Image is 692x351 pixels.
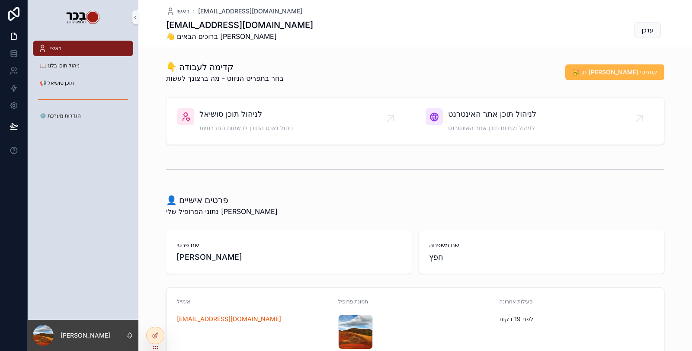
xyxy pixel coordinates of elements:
span: תמונת פרופיל [338,298,368,305]
span: בחר בתפריט הניווט - מה ברצונך לעשות [166,73,284,83]
span: שם משפחה [429,241,654,249]
a: [EMAIL_ADDRESS][DOMAIN_NAME] [198,7,302,16]
button: עדכן [634,22,661,38]
span: ראשי [50,45,61,52]
a: ראשי [166,7,189,16]
a: [EMAIL_ADDRESS][DOMAIN_NAME] [177,315,281,323]
a: ⚙️ הגדרות מערכת [33,108,133,124]
span: [PERSON_NAME] [176,251,401,263]
p: [PERSON_NAME] [61,331,110,340]
span: לניהול תוכן אתר האינטרנט [448,108,536,120]
h1: 👇 קדימה לעבודה [166,61,284,73]
span: ⚙️ הגדרות מערכת [40,112,81,119]
a: ראשי [33,41,133,56]
span: ניהול גאנט התוכן לרשתות החברתיות [199,124,293,132]
a: לניהול תוכן סושיאלניהול גאנט התוכן לרשתות החברתיות [167,98,415,144]
a: לניהול תוכן אתר האינטרנטלניהול וקידום תוכן אתר האינטרנט [415,98,664,144]
a: 📖 ניהול תוכן בלוג [33,58,133,73]
span: 📢 תוכן סושיאל [40,80,74,86]
img: App logo [65,10,101,24]
div: scrollable content [28,35,138,135]
span: לניהול תוכן סושיאל [199,108,293,120]
span: 🥳 תן [PERSON_NAME] קונפטי [572,68,657,77]
span: אימייל [177,298,190,305]
span: לניהול וקידום תוכן אתר האינטרנט [448,124,536,132]
span: חפץ [429,251,654,263]
a: 📢 תוכן סושיאל [33,75,133,91]
span: 📖 ניהול תוכן בלוג [40,62,80,69]
h1: 👤 פרטים אישיים [166,194,278,206]
span: פעילות אחרונה [499,298,532,305]
span: שם פרטי [176,241,401,249]
button: 🥳 תן [PERSON_NAME] קונפטי [565,64,664,80]
p: לפני 19 דקות [499,315,533,323]
span: עדכן [641,26,654,35]
span: 👋 ברוכים הבאים [PERSON_NAME] [166,31,313,41]
span: ראשי [176,7,189,16]
span: נתוני הפרופיל שלי [PERSON_NAME] [166,206,278,217]
h1: [EMAIL_ADDRESS][DOMAIN_NAME] [166,19,313,31]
